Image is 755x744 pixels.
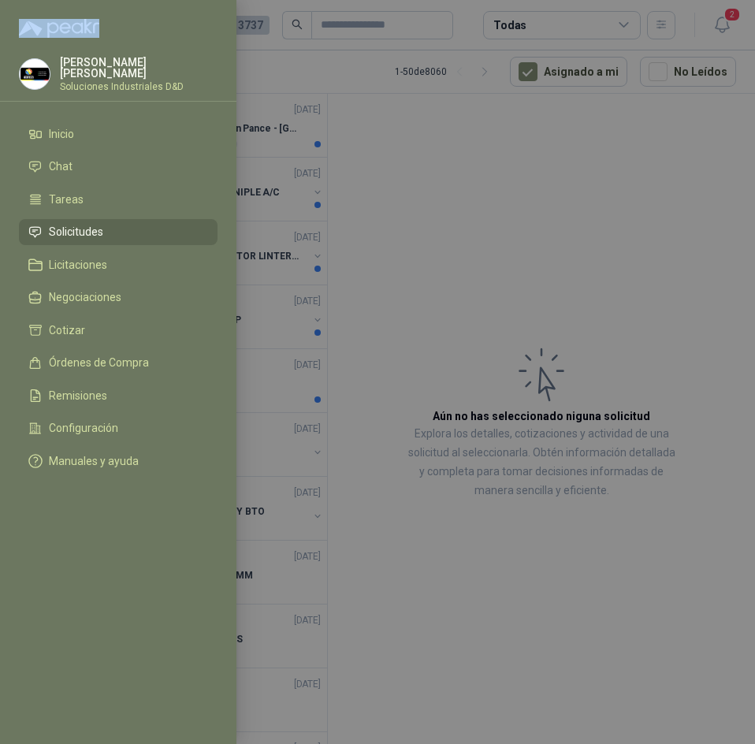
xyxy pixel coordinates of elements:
span: Configuración [49,422,118,434]
a: Remisiones [19,382,218,409]
span: Remisiones [49,389,107,402]
a: Licitaciones [19,251,218,278]
a: Negociaciones [19,285,218,311]
p: Soluciones Industriales D&D [60,82,218,91]
a: Órdenes de Compra [19,350,218,377]
p: [PERSON_NAME] [PERSON_NAME] [60,57,218,79]
span: Cotizar [49,324,85,337]
a: Solicitudes [19,219,218,246]
img: Logo peakr [19,19,99,38]
a: Chat [19,154,218,180]
span: Negociaciones [49,291,121,303]
a: Manuales y ayuda [19,448,218,474]
a: Configuración [19,415,218,442]
a: Cotizar [19,317,218,344]
span: Tareas [49,193,84,206]
a: Inicio [19,121,218,147]
span: Chat [49,160,73,173]
span: Órdenes de Compra [49,356,149,369]
span: Manuales y ayuda [49,455,139,467]
img: Company Logo [20,59,50,89]
span: Licitaciones [49,259,107,271]
a: Tareas [19,186,218,213]
span: Solicitudes [49,225,103,238]
span: Inicio [49,128,74,140]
